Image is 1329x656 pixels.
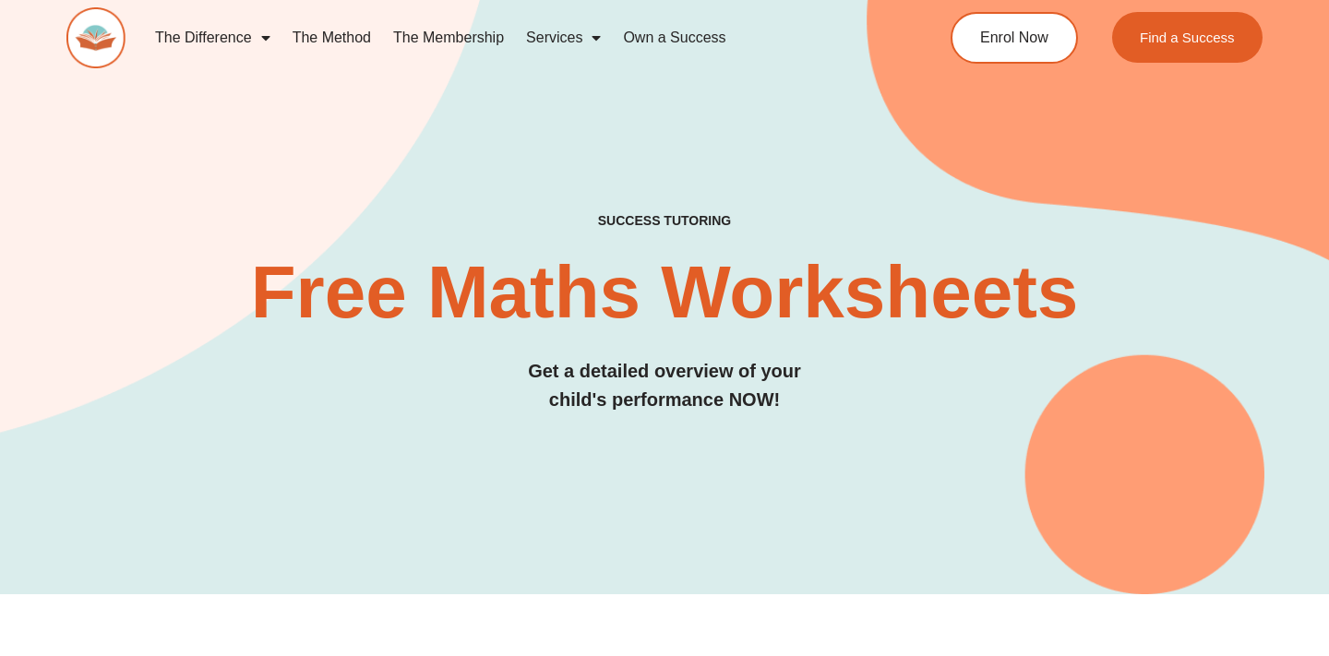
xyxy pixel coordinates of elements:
span: Find a Success [1140,30,1235,44]
a: The Membership [382,17,515,59]
h2: Free Maths Worksheets​ [66,256,1263,329]
span: Enrol Now [980,30,1048,45]
a: The Method [281,17,382,59]
a: Find a Success [1112,12,1263,63]
a: Services [515,17,612,59]
a: The Difference [144,17,281,59]
nav: Menu [144,17,882,59]
h4: SUCCESS TUTORING​ [66,213,1263,229]
h3: Get a detailed overview of your child's performance NOW! [66,357,1263,414]
a: Own a Success [612,17,736,59]
a: Enrol Now [951,12,1078,64]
